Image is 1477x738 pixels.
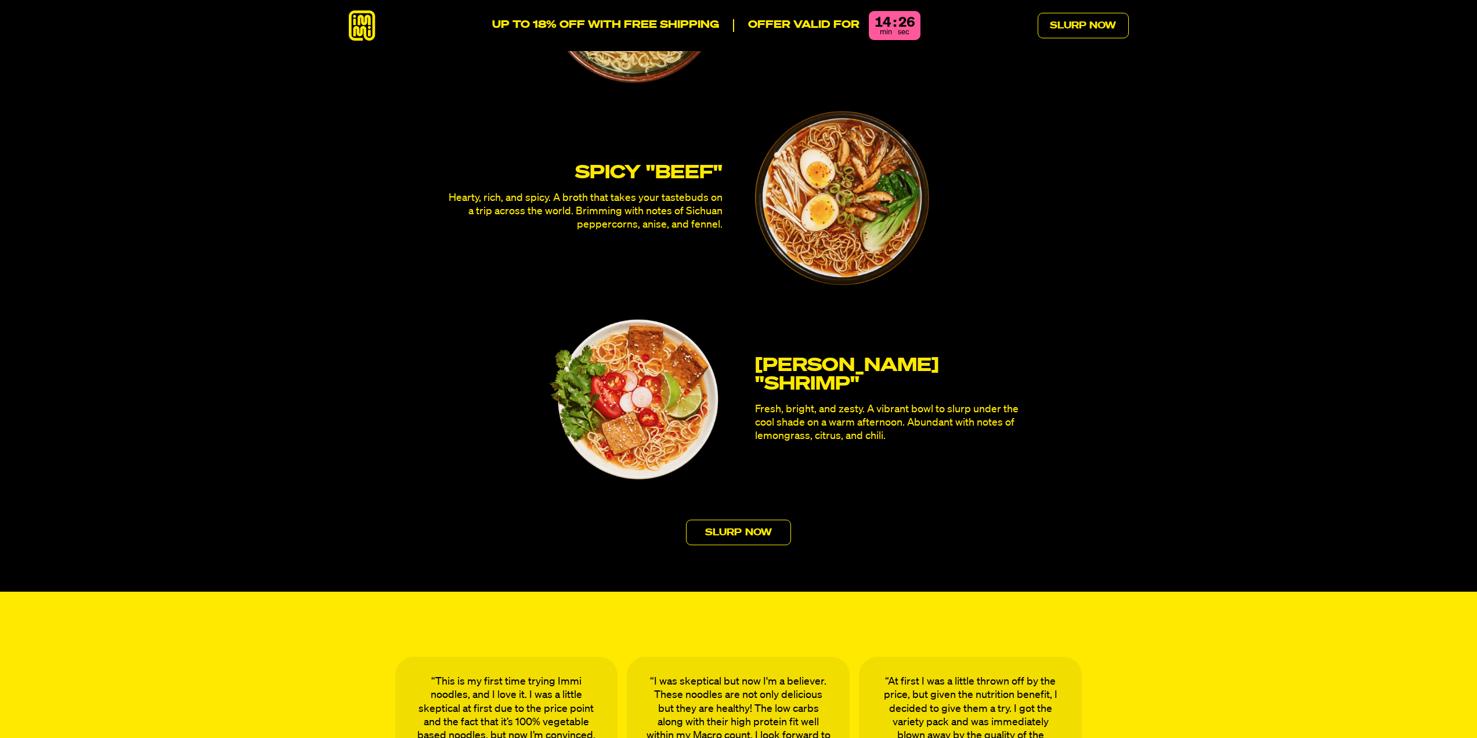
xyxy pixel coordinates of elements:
div: : [893,16,896,30]
h3: SPICY "BEEF" [449,164,723,182]
p: Offer valid for [733,19,860,32]
div: 14 [875,16,891,30]
h3: [PERSON_NAME] "SHRIMP" [755,357,1029,394]
img: SPICY [755,111,929,285]
span: min [880,28,892,36]
p: Hearty, rich, and spicy. A broth that takes your tastebuds on a trip across the world. Brimming w... [449,192,723,232]
p: Fresh, bright, and zesty. A vibrant bowl to slurp under the cool shade on a warm afternoon. Abund... [755,403,1029,444]
img: TOM YUM [548,313,723,487]
span: sec [898,28,909,36]
a: Slurp Now [1038,13,1129,38]
iframe: Marketing Popup [6,685,122,732]
p: UP TO 18% OFF WITH FREE SHIPPING [492,19,719,32]
a: Slurp Now [686,520,791,545]
div: 26 [898,16,915,30]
